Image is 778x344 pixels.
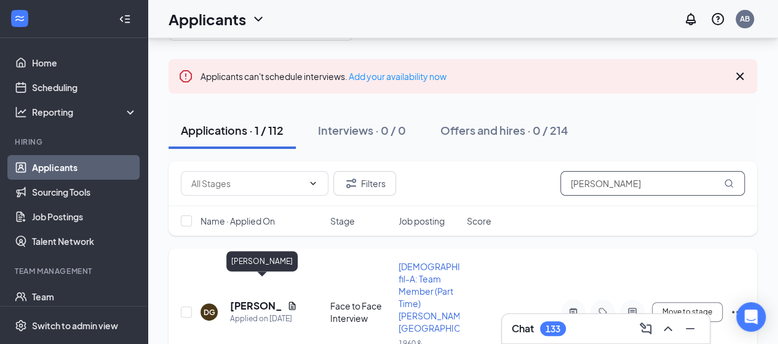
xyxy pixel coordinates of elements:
[440,122,568,138] div: Offers and hires · 0 / 214
[32,106,138,118] div: Reporting
[740,14,750,24] div: AB
[349,71,447,82] a: Add your availability now
[32,75,137,100] a: Scheduling
[15,106,27,118] svg: Analysis
[14,12,26,25] svg: WorkstreamLogo
[32,229,137,254] a: Talent Network
[546,324,560,334] div: 133
[399,261,499,334] span: [DEMOGRAPHIC_DATA]-fil-A: Team Member (Part Time) [PERSON_NAME][GEOGRAPHIC_DATA]
[191,177,303,190] input: All Stages
[119,13,131,25] svg: Collapse
[658,319,678,338] button: ChevronUp
[736,302,766,332] div: Open Intercom Messenger
[200,215,275,227] span: Name · Applied On
[32,319,118,332] div: Switch to admin view
[710,12,725,26] svg: QuestionInfo
[732,69,747,84] svg: Cross
[724,178,734,188] svg: MagnifyingGlass
[344,176,359,191] svg: Filter
[680,319,700,338] button: Minimize
[308,178,318,188] svg: ChevronDown
[560,171,745,196] input: Search in applications
[652,302,723,322] button: Move to stage
[730,305,745,319] svg: Ellipses
[32,180,137,204] a: Sourcing Tools
[15,319,27,332] svg: Settings
[661,321,675,336] svg: ChevronUp
[226,251,298,271] div: [PERSON_NAME]
[32,204,137,229] a: Job Postings
[15,266,135,276] div: Team Management
[683,321,697,336] svg: Minimize
[625,307,640,317] svg: ActiveChat
[251,12,266,26] svg: ChevronDown
[638,321,653,336] svg: ComposeMessage
[230,313,297,325] div: Applied on [DATE]
[467,215,491,227] span: Score
[200,71,447,82] span: Applicants can't schedule interviews.
[330,215,355,227] span: Stage
[595,307,610,317] svg: Tag
[566,307,581,317] svg: ActiveNote
[169,9,246,30] h1: Applicants
[181,122,284,138] div: Applications · 1 / 112
[204,307,215,318] div: DG
[512,322,534,335] h3: Chat
[15,137,135,147] div: Hiring
[683,12,698,26] svg: Notifications
[178,69,193,84] svg: Error
[318,122,406,138] div: Interviews · 0 / 0
[330,300,391,324] div: Face to Face Interview
[230,299,282,313] h5: [PERSON_NAME]
[32,284,137,309] a: Team
[399,215,445,227] span: Job posting
[287,301,297,311] svg: Document
[636,319,656,338] button: ComposeMessage
[333,171,396,196] button: Filter Filters
[32,155,137,180] a: Applicants
[32,50,137,75] a: Home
